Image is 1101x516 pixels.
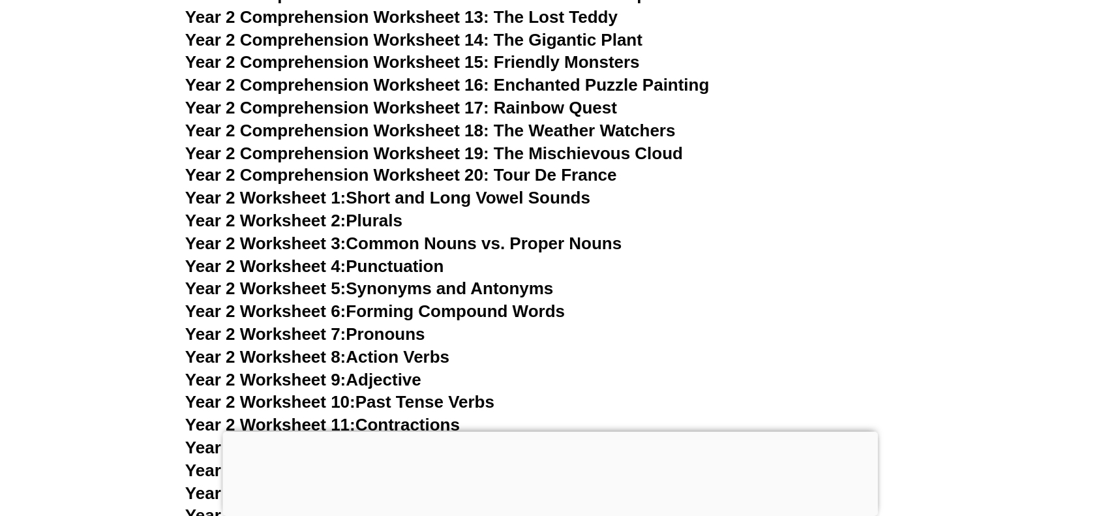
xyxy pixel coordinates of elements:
[185,461,355,481] span: Year 2 Worksheet 13:
[185,302,565,322] a: Year 2 Worksheet 6:Forming Compound Words
[185,211,402,231] a: Year 2 Worksheet 2:Plurals
[185,30,642,50] a: Year 2 Comprehension Worksheet 14: The Gigantic Plant
[185,461,464,481] a: Year 2 Worksheet 13:Homophones
[185,325,425,344] a: Year 2 Worksheet 7:Pronouns
[185,279,554,299] a: Year 2 Worksheet 5:Synonyms and Antonyms
[185,484,703,504] a: Year 2 Worksheet 14:Sentence Structure - Subject and Predicate
[185,348,346,367] span: Year 2 Worksheet 8:
[185,166,617,185] a: Year 2 Comprehension Worksheet 20: Tour De France
[185,416,460,435] a: Year 2 Worksheet 11:Contractions
[185,257,444,277] a: Year 2 Worksheet 4:Punctuation
[185,189,346,208] span: Year 2 Worksheet 1:
[185,393,494,412] a: Year 2 Worksheet 10:Past Tense Verbs
[223,432,879,513] iframe: Advertisement
[185,75,710,95] a: Year 2 Comprehension Worksheet 16: Enchanted Puzzle Painting
[185,121,676,140] a: Year 2 Comprehension Worksheet 18: The Weather Watchers
[185,348,449,367] a: Year 2 Worksheet 8:Action Verbs
[185,325,346,344] span: Year 2 Worksheet 7:
[185,234,346,254] span: Year 2 Worksheet 3:
[185,484,355,504] span: Year 2 Worksheet 14:
[185,279,346,299] span: Year 2 Worksheet 5:
[185,438,355,458] span: Year 2 Worksheet 12:
[185,211,346,231] span: Year 2 Worksheet 2:
[185,416,355,435] span: Year 2 Worksheet 11:
[185,7,618,27] a: Year 2 Comprehension Worksheet 13: The Lost Teddy
[185,98,617,117] a: Year 2 Comprehension Worksheet 17: Rainbow Quest
[884,370,1101,516] iframe: Chat Widget
[185,371,346,390] span: Year 2 Worksheet 9:
[185,52,640,72] a: Year 2 Comprehension Worksheet 15: Friendly Monsters
[185,189,590,208] a: Year 2 Worksheet 1:Short and Long Vowel Sounds
[185,257,346,277] span: Year 2 Worksheet 4:
[185,234,622,254] a: Year 2 Worksheet 3:Common Nouns vs. Proper Nouns
[185,144,683,163] a: Year 2 Comprehension Worksheet 19: The Mischievous Cloud
[185,371,421,390] a: Year 2 Worksheet 9:Adjective
[185,393,355,412] span: Year 2 Worksheet 10:
[185,438,485,458] a: Year 2 Worksheet 12:Rhyming Words
[185,302,346,322] span: Year 2 Worksheet 6:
